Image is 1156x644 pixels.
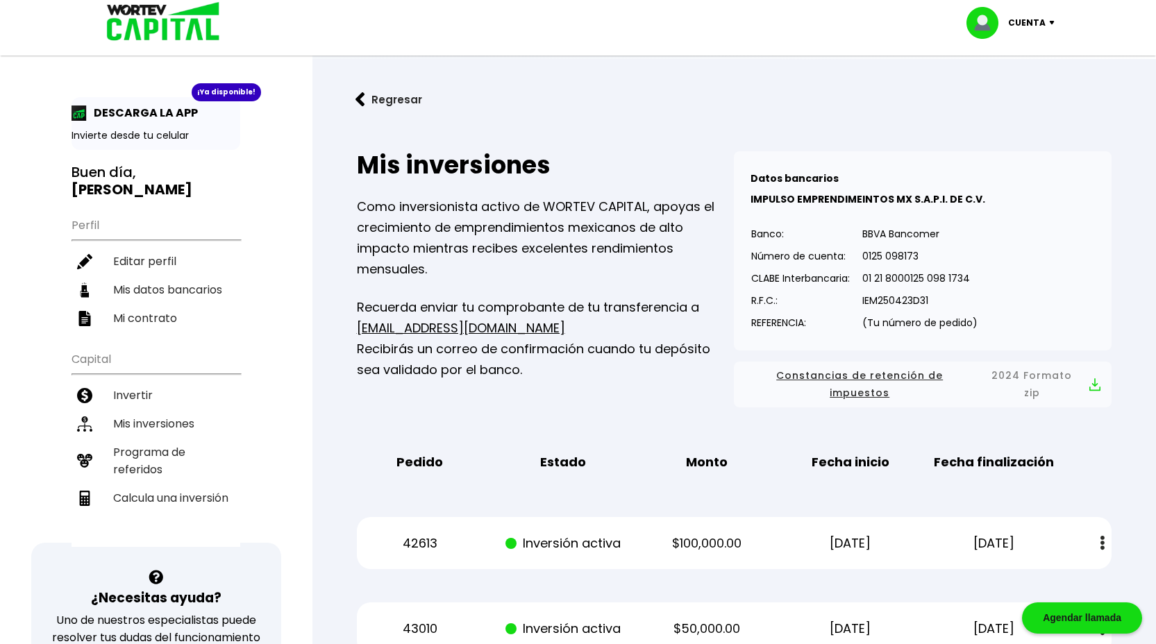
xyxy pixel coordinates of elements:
p: [DATE] [933,618,1054,639]
a: Calcula una inversión [72,484,240,512]
b: Datos bancarios [751,171,839,185]
p: 01 21 8000125 098 1734 [862,268,978,289]
div: Agendar llamada [1022,602,1142,634]
h3: Buen día, [72,164,240,198]
p: Invierte desde tu celular [72,128,240,143]
img: editar-icon.952d3147.svg [77,254,92,269]
img: profile-image [966,7,1008,39]
p: $100,000.00 [646,533,767,554]
img: app-icon [72,105,87,121]
b: IMPULSO EMPRENDIMEINTOS MX S.A.P.I. DE C.V. [751,192,985,206]
b: Monto [686,452,728,473]
p: Banco: [751,223,850,244]
p: Número de cuenta: [751,246,850,266]
a: Invertir [72,381,240,409]
b: Fecha inicio [812,452,889,473]
p: Como inversionista activo de WORTEV CAPITAL, apoyas el crecimiento de emprendimientos mexicanos d... [357,196,735,280]
b: [PERSON_NAME] [72,180,192,199]
span: Constancias de retención de impuestos [745,367,974,402]
p: $50,000.00 [646,618,767,639]
p: IEM250423D31 [862,290,978,311]
img: datos-icon.10cf9172.svg [77,282,92,298]
a: Mi contrato [72,304,240,332]
a: Editar perfil [72,247,240,276]
img: icon-down [1046,21,1064,25]
p: 42613 [360,533,480,554]
h3: ¿Necesitas ayuda? [91,588,221,608]
p: 43010 [360,618,480,639]
p: [DATE] [790,533,911,554]
a: Programa de referidos [72,438,240,484]
p: CLABE Interbancaria: [751,268,850,289]
img: invertir-icon.b3b967d7.svg [77,388,92,403]
p: (Tu número de pedido) [862,312,978,333]
img: recomiendanos-icon.9b8e9327.svg [77,453,92,468]
p: 0125 098173 [862,246,978,266]
p: REFERENCIA: [751,312,850,333]
img: inversiones-icon.6695dc30.svg [77,416,92,432]
div: ¡Ya disponible! [192,83,261,101]
h2: Mis inversiones [357,151,735,179]
p: [DATE] [933,533,1054,554]
button: Regresar [335,81,443,118]
button: Constancias de retención de impuestos2024 Formato zip [745,367,1100,402]
p: Cuenta [1008,12,1046,33]
p: Inversión activa [503,533,623,554]
p: R.F.C.: [751,290,850,311]
img: flecha izquierda [355,92,365,107]
img: contrato-icon.f2db500c.svg [77,311,92,326]
b: Estado [540,452,586,473]
a: Mis datos bancarios [72,276,240,304]
a: [EMAIL_ADDRESS][DOMAIN_NAME] [357,319,565,337]
ul: Perfil [72,210,240,332]
p: DESCARGA LA APP [87,104,198,121]
img: calculadora-icon.17d418c4.svg [77,491,92,506]
ul: Capital [72,344,240,547]
b: Fecha finalización [934,452,1054,473]
p: [DATE] [790,618,911,639]
a: flecha izquierdaRegresar [335,81,1134,118]
p: BBVA Bancomer [862,223,978,244]
a: Mis inversiones [72,409,240,438]
b: Pedido [396,452,443,473]
p: Inversión activa [503,618,623,639]
p: Recuerda enviar tu comprobante de tu transferencia a Recibirás un correo de confirmación cuando t... [357,297,735,380]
